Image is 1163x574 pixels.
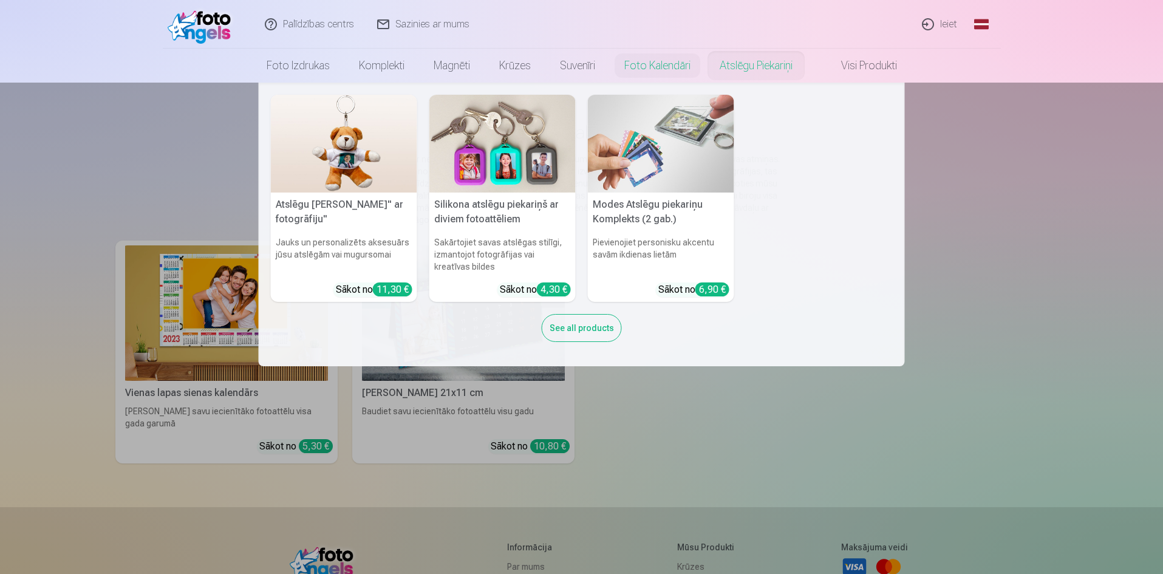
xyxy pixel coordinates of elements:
[542,321,622,333] a: See all products
[537,282,571,296] div: 4,30 €
[373,282,412,296] div: 11,30 €
[168,5,237,44] img: /fa1
[588,193,734,231] h5: Modes Atslēgu piekariņu Komplekts (2 gab.)
[705,49,807,83] a: Atslēgu piekariņi
[658,282,729,297] div: Sākot no
[588,95,734,302] a: Modes Atslēgu piekariņu Komplekts (2 gab.)Modes Atslēgu piekariņu Komplekts (2 gab.)Pievienojiet ...
[542,314,622,342] div: See all products
[695,282,729,296] div: 6,90 €
[588,231,734,278] h6: Pievienojiet personisku akcentu savām ikdienas lietām
[485,49,545,83] a: Krūzes
[429,193,576,231] h5: Silikona atslēgu piekariņš ar diviem fotoattēliem
[271,95,417,302] a: Atslēgu piekariņš Lācītis" ar fotogrāfiju"Atslēgu [PERSON_NAME]" ar fotogrāfiju"Jauks un personal...
[429,231,576,278] h6: Sakārtojiet savas atslēgas stilīgi, izmantojot fotogrāfijas vai kreatīvas bildes
[336,282,412,297] div: Sākot no
[545,49,610,83] a: Suvenīri
[610,49,705,83] a: Foto kalendāri
[807,49,912,83] a: Visi produkti
[344,49,419,83] a: Komplekti
[429,95,576,193] img: Silikona atslēgu piekariņš ar diviem fotoattēliem
[271,193,417,231] h5: Atslēgu [PERSON_NAME]" ar fotogrāfiju"
[429,95,576,302] a: Silikona atslēgu piekariņš ar diviem fotoattēliemSilikona atslēgu piekariņš ar diviem fotoattēlie...
[419,49,485,83] a: Magnēti
[500,282,571,297] div: Sākot no
[271,95,417,193] img: Atslēgu piekariņš Lācītis" ar fotogrāfiju"
[252,49,344,83] a: Foto izdrukas
[271,231,417,278] h6: Jauks un personalizēts aksesuārs jūsu atslēgām vai mugursomai
[588,95,734,193] img: Modes Atslēgu piekariņu Komplekts (2 gab.)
